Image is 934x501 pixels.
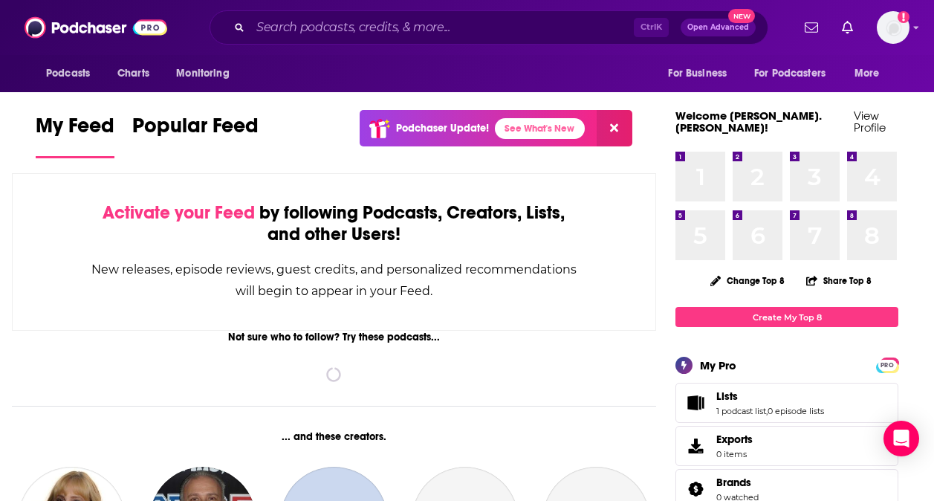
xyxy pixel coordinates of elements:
span: For Business [668,63,727,84]
span: Logged in as amanda.moss [877,11,909,44]
button: Change Top 8 [701,271,794,290]
a: Brands [716,476,759,489]
span: Exports [716,433,753,446]
img: Podchaser - Follow, Share and Rate Podcasts [25,13,167,42]
a: Show notifications dropdown [799,15,824,40]
img: User Profile [877,11,909,44]
span: Lists [716,390,738,403]
span: Monitoring [176,63,229,84]
span: New [728,9,755,23]
a: View Profile [854,109,886,135]
button: open menu [844,59,898,88]
a: See What's New [495,118,585,139]
a: 0 episode lists [768,406,824,416]
button: Show profile menu [877,11,909,44]
span: Popular Feed [132,113,259,147]
a: Lists [716,390,824,403]
a: Welcome [PERSON_NAME].[PERSON_NAME]! [675,109,822,135]
span: Open Advanced [687,24,749,31]
button: Share Top 8 [805,266,872,295]
a: My Feed [36,113,114,158]
span: 0 items [716,449,753,459]
button: open menu [745,59,847,88]
div: Not sure who to follow? Try these podcasts... [12,331,656,343]
button: open menu [166,59,248,88]
span: Charts [117,63,149,84]
button: open menu [658,59,745,88]
div: Search podcasts, credits, & more... [210,10,768,45]
div: ... and these creators. [12,430,656,443]
div: Open Intercom Messenger [883,421,919,456]
div: My Pro [700,358,736,372]
a: Popular Feed [132,113,259,158]
p: Podchaser Update! [396,122,489,135]
span: My Feed [36,113,114,147]
span: Ctrl K [634,18,669,37]
a: 1 podcast list [716,406,766,416]
span: Brands [716,476,751,489]
a: PRO [878,359,896,370]
input: Search podcasts, credits, & more... [250,16,634,39]
span: Podcasts [46,63,90,84]
a: Exports [675,426,898,466]
svg: Add a profile image [898,11,909,23]
span: Exports [681,436,710,456]
span: , [766,406,768,416]
a: Show notifications dropdown [836,15,859,40]
span: Lists [675,383,898,423]
span: PRO [878,360,896,371]
button: Open AdvancedNew [681,19,756,36]
a: Create My Top 8 [675,307,898,327]
button: open menu [36,59,109,88]
span: Activate your Feed [103,201,255,224]
span: For Podcasters [754,63,826,84]
a: Charts [108,59,158,88]
a: Brands [681,479,710,500]
div: by following Podcasts, Creators, Lists, and other Users! [87,202,581,245]
span: More [854,63,880,84]
a: Lists [681,392,710,413]
div: New releases, episode reviews, guest credits, and personalized recommendations will begin to appe... [87,259,581,302]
